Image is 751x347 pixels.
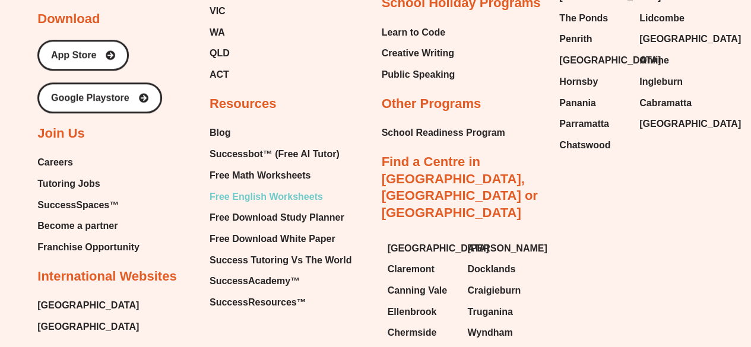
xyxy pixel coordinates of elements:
span: Free Math Worksheets [210,167,310,184]
a: School Readiness Program [382,124,505,142]
a: Chatswood [559,136,628,154]
span: The Ponds [559,9,608,27]
a: Free Download White Paper [210,230,351,248]
a: [GEOGRAPHIC_DATA] [639,115,708,133]
span: Ingleburn [639,73,683,91]
a: Franchise Opportunity [37,238,140,256]
span: Hornsby [559,73,598,91]
span: ACT [210,66,229,84]
span: Cabramatta [639,94,692,112]
span: VIC [210,2,226,20]
span: QLD [210,44,230,62]
span: SuccessAcademy™ [210,272,300,290]
span: Parramatta [559,115,609,133]
a: SuccessAcademy™ [210,272,351,290]
a: Successbot™ (Free AI Tutor) [210,145,351,163]
a: [PERSON_NAME] [467,240,535,257]
a: Learn to Code [382,24,455,42]
a: Find a Centre in [GEOGRAPHIC_DATA], [GEOGRAPHIC_DATA] or [GEOGRAPHIC_DATA] [382,154,538,220]
a: Cabramatta [639,94,708,112]
h2: Resources [210,95,277,113]
a: VIC [210,2,311,20]
a: Lidcombe [639,9,708,27]
a: Penrith [559,30,628,48]
a: WA [210,24,311,42]
a: ACT [210,66,311,84]
span: App Store [51,50,96,60]
a: Canning Vale [388,282,456,300]
a: Free Download Study Planner [210,209,351,227]
a: Free Math Worksheets [210,167,351,184]
span: Chermside [388,324,437,342]
span: Blog [210,124,231,142]
span: Free Download White Paper [210,230,335,248]
span: Free Download Study Planner [210,209,344,227]
span: Truganina [467,303,512,321]
a: Blog [210,124,351,142]
h2: Other Programs [382,95,481,113]
a: Ingleburn [639,73,708,91]
span: Penrith [559,30,592,48]
span: SuccessSpaces™ [37,196,119,214]
span: SuccessResources™ [210,294,306,311]
a: Online [639,52,708,69]
a: Public Speaking [382,66,455,84]
a: Google Playstore [37,82,162,113]
a: Claremont [388,260,456,278]
span: Free English Worksheets [210,188,323,206]
a: Ellenbrook [388,303,456,321]
a: Parramatta [559,115,628,133]
a: Craigieburn [467,282,535,300]
iframe: Chat Widget [553,213,751,347]
span: Claremont [388,260,435,278]
a: Success Tutoring Vs The World [210,252,351,269]
a: App Store [37,40,129,71]
span: Chatswood [559,136,610,154]
a: Truganina [467,303,535,321]
a: Wyndham [467,324,535,342]
span: Become a partner [37,217,118,235]
span: Craigieburn [467,282,521,300]
a: Tutoring Jobs [37,175,140,193]
span: Panania [559,94,595,112]
a: Hornsby [559,73,628,91]
span: Wyndham [467,324,512,342]
span: Creative Writing [382,44,454,62]
span: [GEOGRAPHIC_DATA] [639,115,741,133]
a: SuccessSpaces™ [37,196,140,214]
span: Learn to Code [382,24,446,42]
a: Free English Worksheets [210,188,351,206]
span: Lidcombe [639,9,685,27]
span: Canning Vale [388,282,447,300]
span: Online [639,52,669,69]
a: Panania [559,94,628,112]
span: [GEOGRAPHIC_DATA] [559,52,661,69]
a: [GEOGRAPHIC_DATA] [37,297,139,314]
span: [PERSON_NAME] [467,240,547,257]
h2: International Websites [37,268,176,285]
a: The Ponds [559,9,628,27]
span: WA [210,24,225,42]
a: Chermside [388,324,456,342]
span: [GEOGRAPHIC_DATA] [388,240,489,257]
a: [GEOGRAPHIC_DATA] [559,52,628,69]
a: QLD [210,44,311,62]
span: Ellenbrook [388,303,437,321]
span: Careers [37,154,73,171]
a: SuccessResources™ [210,294,351,311]
a: Careers [37,154,140,171]
a: Creative Writing [382,44,455,62]
span: Google Playstore [51,93,129,103]
a: [GEOGRAPHIC_DATA] [639,30,708,48]
a: Become a partner [37,217,140,235]
a: [GEOGRAPHIC_DATA] [388,240,456,257]
span: Tutoring Jobs [37,175,100,193]
h2: Download [37,11,100,28]
a: [GEOGRAPHIC_DATA] [37,318,139,336]
span: [GEOGRAPHIC_DATA] [639,30,741,48]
